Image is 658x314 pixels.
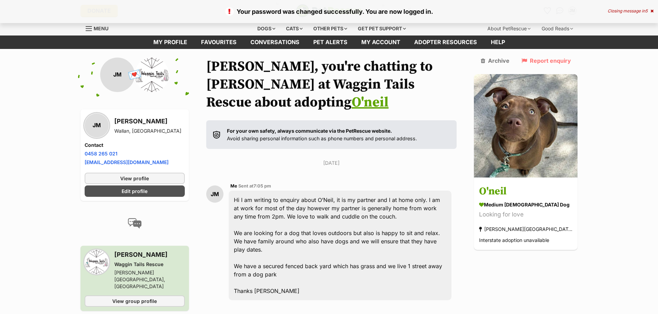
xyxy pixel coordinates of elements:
[85,159,169,165] a: [EMAIL_ADDRESS][DOMAIN_NAME]
[85,142,185,149] h4: Contact
[252,22,280,36] div: Dogs
[354,36,407,49] a: My account
[484,36,512,49] a: Help
[194,36,244,49] a: Favourites
[128,218,142,229] img: conversation-icon-4a6f8262b818ee0b60e3300018af0b2d0b884aa5de6e9bcb8d3d4eeb1a70a7c4.svg
[608,9,654,13] div: Closing message in
[206,159,457,166] p: [DATE]
[230,183,237,189] span: Me
[85,173,185,184] a: View profile
[85,151,117,156] a: 0458 265 021
[114,269,185,290] div: [PERSON_NAME][GEOGRAPHIC_DATA], [GEOGRAPHIC_DATA]
[227,128,392,134] strong: For your own safety, always communicate via the PetRescue website.
[146,36,194,49] a: My profile
[522,58,571,64] a: Report enquiry
[206,58,457,111] h1: [PERSON_NAME], you're chatting to [PERSON_NAME] at Waggin Tails Rescue about adopting
[479,210,572,219] div: Looking for love
[86,22,113,34] a: Menu
[479,184,572,199] h3: O'neil
[352,94,389,111] a: O'neil
[537,22,578,36] div: Good Reads
[353,22,411,36] div: Get pet support
[85,185,185,197] a: Edit profile
[479,224,572,234] div: [PERSON_NAME][GEOGRAPHIC_DATA], [GEOGRAPHIC_DATA]
[120,175,149,182] span: View profile
[254,183,271,189] span: 7:05 pm
[479,237,549,243] span: Interstate adoption unavailable
[407,36,484,49] a: Adopter resources
[127,67,142,82] span: 💌
[114,128,181,134] div: Wallan, [GEOGRAPHIC_DATA]
[227,127,417,142] p: Avoid sharing personal information such as phone numbers and personal address.
[238,183,271,189] span: Sent at
[483,22,535,36] div: About PetRescue
[114,250,185,260] h3: [PERSON_NAME]
[281,22,307,36] div: Cats
[308,22,352,36] div: Other pets
[122,188,147,195] span: Edit profile
[481,58,509,64] a: Archive
[244,36,306,49] a: conversations
[479,201,572,208] div: medium [DEMOGRAPHIC_DATA] Dog
[229,191,452,300] div: Hi I am writing to enquiry about O’Neil, it is my partner and I at home only. I am at work for mo...
[85,113,109,138] div: JM
[112,297,157,305] span: View group profile
[645,8,648,13] span: 5
[135,58,169,92] img: Waggin Tails Rescue profile pic
[474,179,578,250] a: O'neil medium [DEMOGRAPHIC_DATA] Dog Looking for love [PERSON_NAME][GEOGRAPHIC_DATA], [GEOGRAPHIC...
[7,7,651,16] p: Your password was changed successfully. You are now logged in.
[114,117,181,126] h3: [PERSON_NAME]
[306,36,354,49] a: Pet alerts
[94,26,108,31] span: Menu
[85,250,109,274] img: Waggin Tails Rescue profile pic
[100,58,135,92] div: JM
[85,295,185,307] a: View group profile
[206,185,223,203] div: JM
[114,261,185,268] div: Waggin Tails Rescue
[474,74,578,178] img: O'neil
